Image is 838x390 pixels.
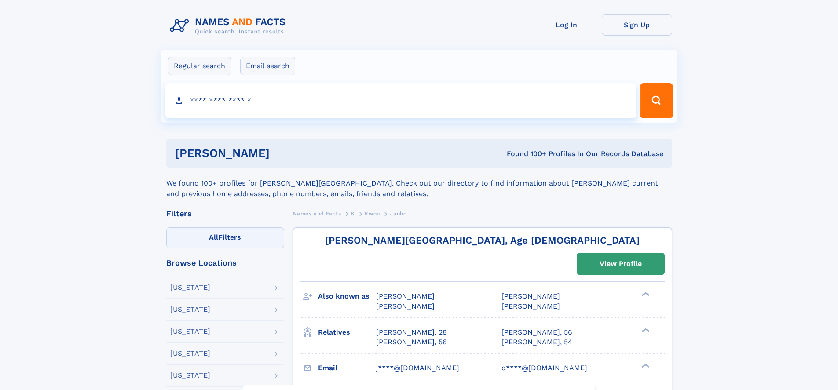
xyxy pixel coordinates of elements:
div: ❯ [640,327,650,333]
span: [PERSON_NAME] [376,302,435,310]
span: [PERSON_NAME] [501,292,560,300]
div: Found 100+ Profiles In Our Records Database [388,149,663,159]
input: search input [165,83,637,118]
span: Junho [390,211,406,217]
h3: Relatives [318,325,376,340]
div: View Profile [600,254,642,274]
h1: [PERSON_NAME] [175,148,388,159]
a: K [351,208,355,219]
h3: Email [318,361,376,375]
a: Names and Facts [293,208,341,219]
button: Search Button [640,83,673,118]
span: Kwon [365,211,380,217]
span: All [209,233,218,241]
div: Browse Locations [166,259,284,267]
a: [PERSON_NAME][GEOGRAPHIC_DATA], Age [DEMOGRAPHIC_DATA] [325,235,640,246]
div: [US_STATE] [170,306,210,313]
div: We found 100+ profiles for [PERSON_NAME][GEOGRAPHIC_DATA]. Check out our directory to find inform... [166,168,672,199]
div: [US_STATE] [170,350,210,357]
a: [PERSON_NAME], 28 [376,328,447,337]
label: Email search [240,57,295,75]
div: [US_STATE] [170,372,210,379]
label: Filters [166,227,284,248]
span: K [351,211,355,217]
a: View Profile [577,253,664,274]
a: [PERSON_NAME], 56 [376,337,447,347]
div: Filters [166,210,284,218]
div: [US_STATE] [170,328,210,335]
span: [PERSON_NAME] [501,302,560,310]
h3: Also known as [318,289,376,304]
a: Sign Up [602,14,672,36]
div: ❯ [640,363,650,368]
label: Regular search [168,57,231,75]
a: Log In [531,14,602,36]
span: [PERSON_NAME] [376,292,435,300]
a: Kwon [365,208,380,219]
a: [PERSON_NAME], 54 [501,337,572,347]
div: ❯ [640,292,650,297]
img: Logo Names and Facts [166,14,293,38]
div: [US_STATE] [170,284,210,291]
a: [PERSON_NAME], 56 [501,328,572,337]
